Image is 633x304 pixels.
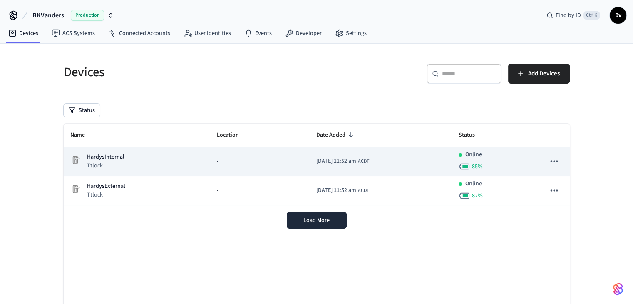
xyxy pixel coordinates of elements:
[70,155,80,165] img: Placeholder Lock Image
[328,26,373,41] a: Settings
[102,26,177,41] a: Connected Accounts
[217,186,218,195] span: -
[64,124,570,205] table: sticky table
[217,129,250,142] span: Location
[465,150,482,159] p: Online
[316,157,356,166] span: [DATE] 11:52 am
[303,216,330,224] span: Load More
[358,158,369,165] span: ACDT
[2,26,45,41] a: Devices
[540,8,606,23] div: Find by IDCtrl K
[610,7,626,24] button: Bv
[70,129,96,142] span: Name
[70,184,80,194] img: Placeholder Lock Image
[87,153,124,162] p: HardysInternal
[316,186,369,195] div: Australia/Adelaide
[177,26,238,41] a: User Identities
[528,68,560,79] span: Add Devices
[358,187,369,194] span: ACDT
[278,26,328,41] a: Developer
[465,179,482,188] p: Online
[472,162,483,171] span: 85 %
[45,26,102,41] a: ACS Systems
[87,162,124,170] p: Ttlock
[32,10,64,20] span: BKVanders
[316,157,369,166] div: Australia/Adelaide
[583,11,600,20] span: Ctrl K
[238,26,278,41] a: Events
[472,192,483,200] span: 82 %
[316,129,356,142] span: Date Added
[87,182,125,191] p: HardysExternal
[64,104,100,117] button: Status
[71,10,104,21] span: Production
[508,64,570,84] button: Add Devices
[611,8,626,23] span: Bv
[217,157,218,166] span: -
[316,186,356,195] span: [DATE] 11:52 am
[556,11,581,20] span: Find by ID
[613,282,623,296] img: SeamLogoGradient.69752ec5.svg
[87,191,125,199] p: Ttlock
[64,64,312,81] h5: Devices
[459,129,486,142] span: Status
[287,212,347,229] button: Load More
